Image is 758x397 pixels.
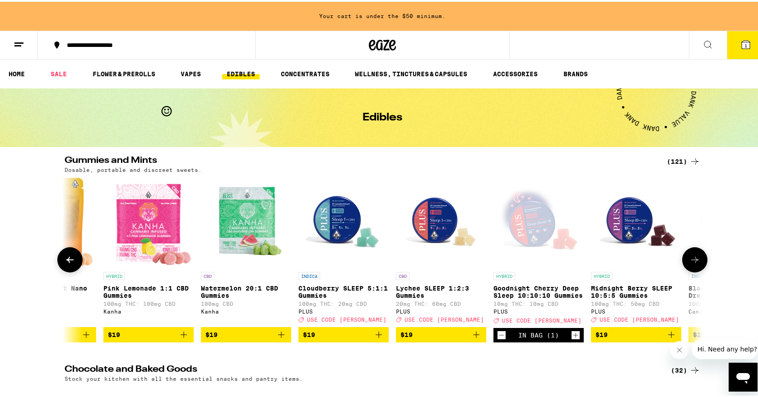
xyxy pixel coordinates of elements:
[396,283,486,297] p: Lychee SLEEP 1:2:3 Gummies
[65,363,656,374] h2: Chocolate and Baked Goods
[65,165,202,171] p: Dosable, portable and discreet sweets.
[591,307,681,313] div: PLUS
[298,307,389,313] div: PLUS
[400,329,413,337] span: $19
[201,270,214,278] p: CBD
[103,270,125,278] p: HYBRID
[298,270,320,278] p: INDICA
[4,67,29,78] a: HOME
[493,299,584,305] p: 10mg THC: 10mg CBD
[46,67,71,78] a: SALE
[396,175,486,325] a: Open page for Lychee SLEEP 1:2:3 Gummies from PLUS
[396,307,486,313] div: PLUS
[88,67,160,78] a: FLOWER & PREROLLS
[103,307,194,313] div: Kanha
[396,175,486,266] img: PLUS - Lychee SLEEP 1:2:3 Gummies
[222,67,260,78] a: EDIBLES
[493,270,515,278] p: HYBRID
[205,329,218,337] span: $19
[201,299,291,305] p: 100mg CBD
[518,330,559,337] div: In Bag (1)
[103,299,194,305] p: 100mg THC: 100mg CBD
[396,325,486,341] button: Add to bag
[571,329,580,338] button: Increment
[595,329,608,337] span: $19
[670,339,688,357] iframe: Close message
[744,41,747,46] span: 1
[176,67,205,78] a: VAPES
[600,315,679,321] span: USE CODE [PERSON_NAME]
[303,329,315,337] span: $19
[591,270,613,278] p: HYBRID
[201,175,291,266] img: Kanha - Watermelon 20:1 CBD Gummies
[298,325,389,341] button: Add to bag
[493,175,584,326] a: Open page for Goodnight Cherry Deep Sleep 10:10:10 Gummies from PLUS
[350,67,472,78] a: WELLNESS, TINCTURES & CAPSULES
[591,325,681,341] button: Add to bag
[396,299,486,305] p: 20mg THC: 60mg CBD
[497,329,506,338] button: Decrement
[65,154,656,165] h2: Gummies and Mints
[104,175,193,266] img: Kanha - Pink Lemonade 1:1 CBD Gummies
[201,283,291,297] p: Watermelon 20:1 CBD Gummies
[688,270,710,278] p: INDICA
[103,325,194,341] button: Add to bag
[396,270,409,278] p: CBD
[298,175,389,325] a: Open page for Cloudberry SLEEP 5:1:1 Gummies from PLUS
[493,283,584,297] p: Goodnight Cherry Deep Sleep 10:10:10 Gummies
[298,283,389,297] p: Cloudberry SLEEP 5:1:1 Gummies
[65,374,303,380] p: Stock your kitchen with all the essential snacks and pantry items.
[692,337,758,357] iframe: Message from company
[488,67,542,78] a: ACCESSORIES
[307,315,386,321] span: USE CODE [PERSON_NAME]
[201,175,291,325] a: Open page for Watermelon 20:1 CBD Gummies from Kanha
[671,363,700,374] a: (32)
[405,315,484,321] span: USE CODE [PERSON_NAME]
[103,175,194,325] a: Open page for Pink Lemonade 1:1 CBD Gummies from Kanha
[276,67,334,78] a: CONCENTRATES
[493,307,584,313] div: PLUS
[591,175,681,266] img: PLUS - Midnight Berry SLEEP 10:5:5 Gummies
[591,175,681,325] a: Open page for Midnight Berry SLEEP 10:5:5 Gummies from PLUS
[559,67,592,78] a: BRANDS
[201,325,291,341] button: Add to bag
[502,316,581,322] span: USE CODE [PERSON_NAME]
[201,307,291,313] div: Kanha
[108,329,120,337] span: $19
[693,329,705,337] span: $20
[298,175,389,266] img: PLUS - Cloudberry SLEEP 5:1:1 Gummies
[729,361,758,390] iframe: Button to launch messaging window
[591,299,681,305] p: 100mg THC: 50mg CBD
[103,283,194,297] p: Pink Lemonade 1:1 CBD Gummies
[298,299,389,305] p: 100mg THC: 20mg CBD
[591,283,681,297] p: Midnight Berry SLEEP 10:5:5 Gummies
[667,154,700,165] a: (121)
[363,111,402,121] h1: Edibles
